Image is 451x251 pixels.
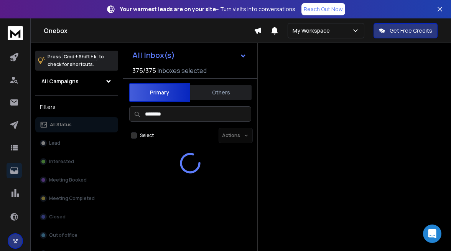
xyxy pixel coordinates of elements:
[301,3,345,15] a: Reach Out Now
[63,52,97,61] span: Cmd + Shift + k
[8,26,23,40] img: logo
[120,5,295,13] p: – Turn visits into conversations
[132,66,156,75] span: 375 / 375
[44,26,254,35] h1: Onebox
[35,102,118,112] h3: Filters
[132,51,175,59] h1: All Inbox(s)
[390,27,432,35] p: Get Free Credits
[374,23,438,38] button: Get Free Credits
[129,83,190,102] button: Primary
[140,132,154,139] label: Select
[304,5,343,13] p: Reach Out Now
[41,78,79,85] h1: All Campaigns
[35,74,118,89] button: All Campaigns
[190,84,252,101] button: Others
[126,48,253,63] button: All Inbox(s)
[293,27,333,35] p: My Workspace
[48,53,104,68] p: Press to check for shortcuts.
[423,225,441,243] div: Open Intercom Messenger
[120,5,216,13] strong: Your warmest leads are on your site
[158,66,207,75] h3: Inboxes selected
